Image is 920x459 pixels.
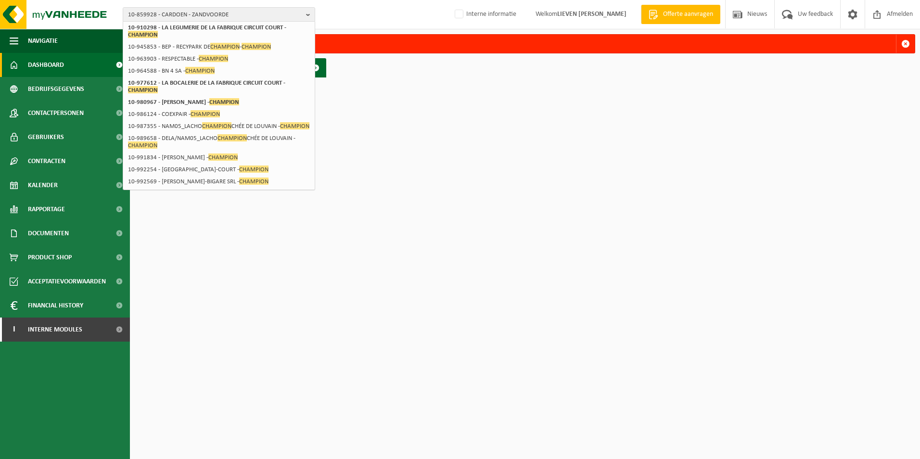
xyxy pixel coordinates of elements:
[128,80,285,93] strong: 10-977612 - LA BOCALERIE DE LA FABRIQUE CIRCUIT COURT -
[209,98,239,105] span: CHAMPION
[28,149,65,173] span: Contracten
[239,178,268,185] span: CHAMPION
[128,31,158,38] span: CHAMPION
[128,86,158,93] span: CHAMPION
[125,65,313,77] li: 10-964588 - BN 4 SA -
[28,125,64,149] span: Gebruikers
[125,164,313,176] li: 10-992254 - [GEOGRAPHIC_DATA]-COURT -
[28,29,58,53] span: Navigatie
[28,197,65,221] span: Rapportage
[242,43,271,50] span: CHAMPION
[217,134,247,141] span: CHAMPION
[125,176,313,188] li: 10-992569 - [PERSON_NAME]-BIGARE SRL -
[239,166,268,173] span: CHAMPION
[125,152,313,164] li: 10-991834 - [PERSON_NAME] -
[153,35,896,53] div: Deze party bestaat niet
[28,293,83,318] span: Financial History
[128,98,239,105] strong: 10-980967 - [PERSON_NAME] -
[125,108,313,120] li: 10-986124 - COEXPAIR -
[661,10,716,19] span: Offerte aanvragen
[28,318,82,342] span: Interne modules
[28,53,64,77] span: Dashboard
[557,11,626,18] strong: LIEVEN [PERSON_NAME]
[125,120,313,132] li: 10-987355 - NAM05_LACHO CHÉE DE LOUVAIN -
[125,41,313,53] li: 10-945853 - BEP - RECYPARK DE -
[208,153,238,161] span: CHAMPION
[641,5,720,24] a: Offerte aanvragen
[453,7,516,22] label: Interne informatie
[123,7,315,22] button: 10-859928 - CARDOEN - ZANDVOORDE
[128,25,286,38] strong: 10-910298 - LA LEGUMERIE DE LA FABRIQUE CIRCUIT COURT -
[128,8,302,22] span: 10-859928 - CARDOEN - ZANDVOORDE
[125,132,313,152] li: 10-989658 - DELA/NAM05_LACHO CHÉE DE LOUVAIN -
[128,141,157,149] span: CHAMPION
[125,53,313,65] li: 10-963903 - RESPECTABLE -
[185,67,215,74] span: CHAMPION
[191,110,220,117] span: CHAMPION
[199,55,228,62] span: CHAMPION
[28,269,106,293] span: Acceptatievoorwaarden
[10,318,18,342] span: I
[28,77,84,101] span: Bedrijfsgegevens
[28,101,84,125] span: Contactpersonen
[280,122,309,129] span: CHAMPION
[28,173,58,197] span: Kalender
[202,122,231,129] span: CHAMPION
[210,43,240,50] span: CHAMPION
[28,221,69,245] span: Documenten
[28,245,72,269] span: Product Shop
